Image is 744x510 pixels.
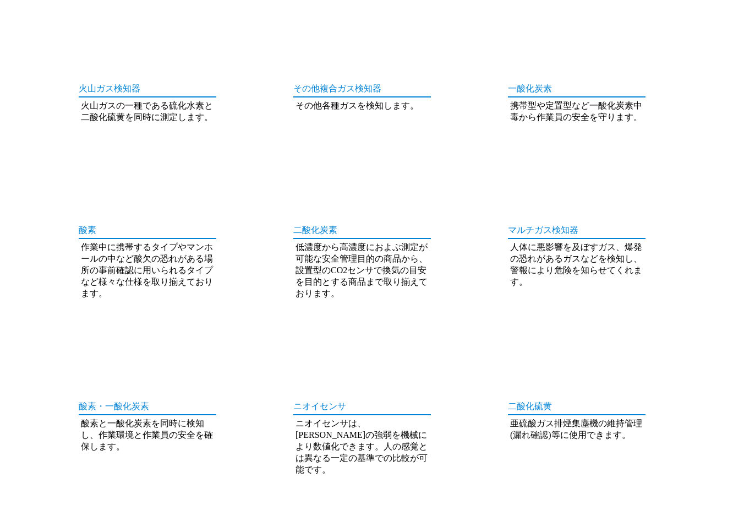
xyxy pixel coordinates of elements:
a: その他複合ガス検知器 [222,13,431,82]
p: 人体に悪影響を及ぼすガス、爆発の恐れがあるガスなどを検知し、警報により危険を知らせてくれます。 [510,242,645,288]
a: ニオイセンサ [222,330,431,399]
p: ニオイセンサは、[PERSON_NAME]の強弱を機械により数値化できます。人の感覚とは異なる一定の基準での比較が可能です。 [296,418,431,476]
a: 火山ガス検知器 [79,82,216,97]
a: 二酸化硫黄 [436,330,645,399]
a: マルチガス検知器 [436,154,645,223]
a: 酸素 [7,154,216,223]
p: その他各種ガスを検知します。 [296,100,431,112]
p: 亜硫酸ガス排煙集塵機の維持管理(漏れ確認)等に使用できます。 [510,418,645,441]
p: 作業中に携帯するタイプやマンホールの中など酸欠の恐れがある場所の事前確認に用いられるタイプなど様々な仕様を取り揃えております。 [81,242,216,300]
a: 酸素 [79,223,216,239]
a: 二酸化硫黄 [508,399,645,415]
a: ニオイセンサ [293,399,431,415]
a: 一酸化炭素 [436,13,645,82]
a: 二酸化炭素 [293,223,431,239]
a: 二酸化炭素 [222,154,431,223]
a: 酸素・一酸化炭素 [7,330,216,399]
a: 酸素・一酸化炭素 [79,399,216,415]
p: 低濃度から高濃度におよぶ測定が可能な安全管理目的の商品から、設置型のCO2センサで換気の目安を目的とする商品まで取り揃えております。 [296,242,431,300]
a: その他複合ガス検知器 [293,82,431,97]
a: 火山ガス検知器 [7,13,216,82]
p: 酸素と一酸化炭素を同時に検知し、作業環境と作業員の安全を確保します。 [81,418,216,453]
p: 携帯型や定置型など一酸化炭素中毒から作業員の安全を守ります。 [510,100,645,123]
a: 一酸化炭素 [508,82,645,97]
p: 火山ガスの一種である硫化水素と二酸化硫黄を同時に測定します。 [81,100,216,123]
a: マルチガス検知器 [508,223,645,239]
